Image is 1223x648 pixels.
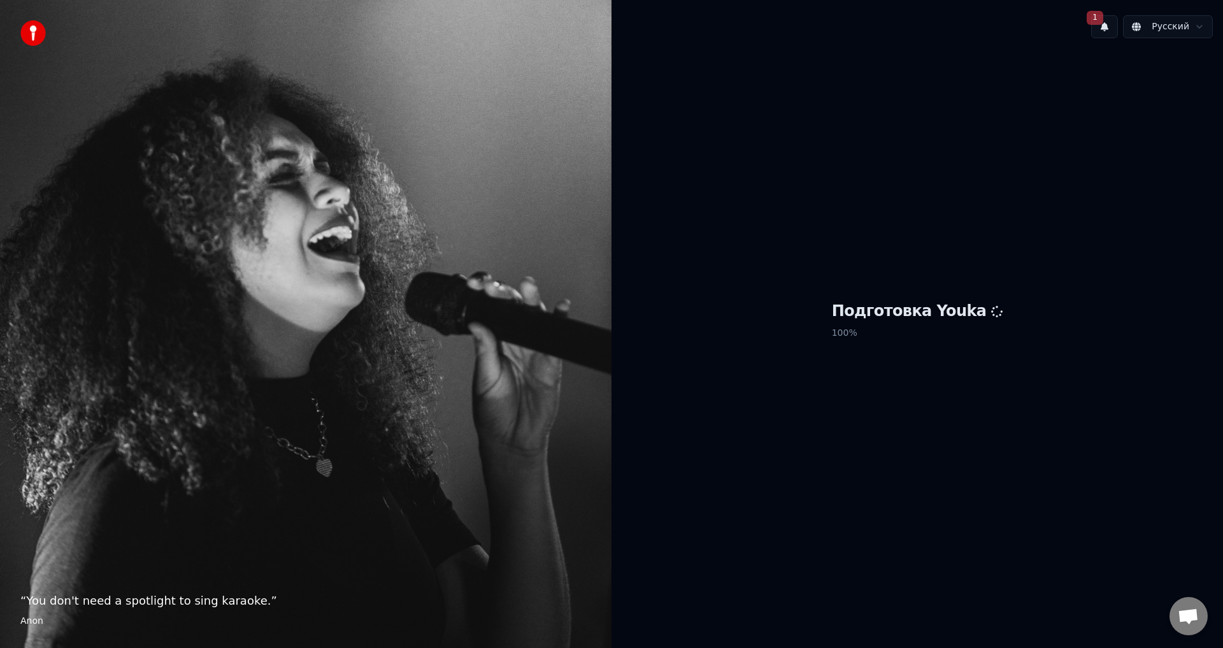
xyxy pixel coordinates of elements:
h1: Подготовка Youka [832,301,1003,322]
button: 1 [1091,15,1118,38]
div: Открытый чат [1169,597,1208,635]
span: 1 [1087,11,1103,25]
img: youka [20,20,46,46]
p: 100 % [832,322,1003,345]
footer: Anon [20,615,591,628]
p: “ You don't need a spotlight to sing karaoke. ” [20,592,591,610]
